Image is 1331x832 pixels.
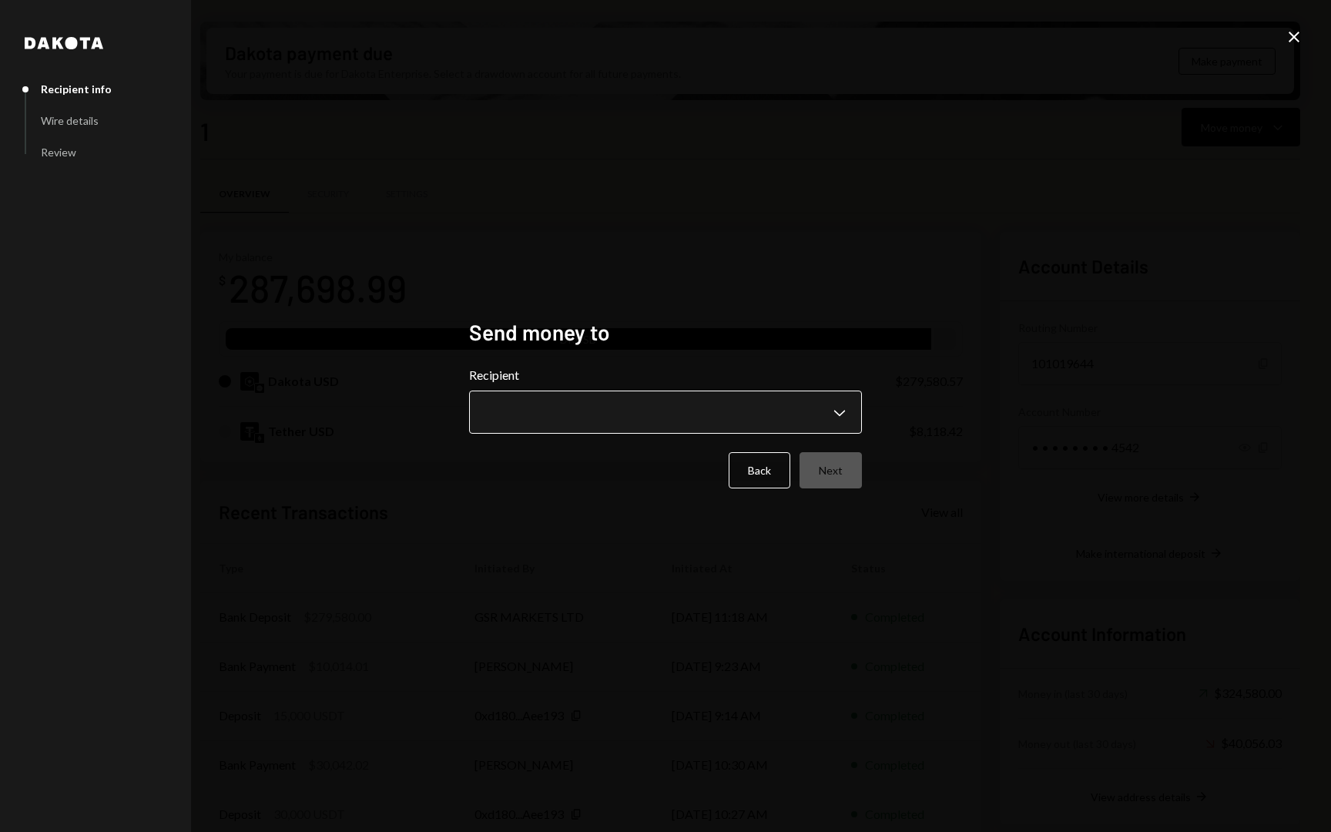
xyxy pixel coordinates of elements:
button: Recipient [469,391,862,434]
div: Wire details [41,114,99,127]
div: Recipient info [41,82,112,96]
h2: Send money to [469,317,862,347]
div: Review [41,146,76,159]
button: Back [729,452,790,488]
label: Recipient [469,366,862,384]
